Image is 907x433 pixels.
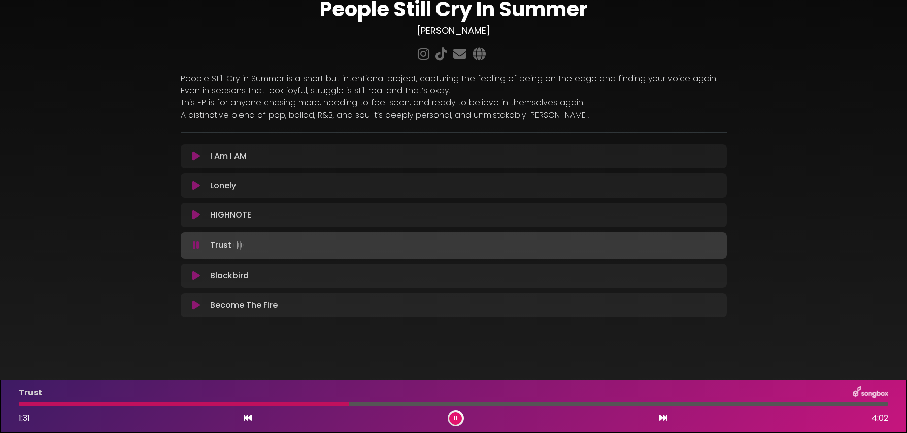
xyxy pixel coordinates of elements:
h3: [PERSON_NAME] [181,25,727,37]
p: Become The Fire [210,299,278,311]
p: A distinctive blend of pop, ballad, R&B, and soul t’s deeply personal, and unmistakably [PERSON_N... [181,109,727,121]
p: This EP is for anyone chasing more, needing to feel seen, and ready to believe in themselves again. [181,97,727,109]
p: I Am I AM [210,150,247,162]
img: waveform4.gif [231,238,246,252]
p: HIGHNOTE [210,209,251,221]
p: Lonely [210,179,236,192]
p: Blackbird [210,270,249,282]
p: Even in seasons that look joyful, struggle is still real and that’s okay. [181,85,727,97]
p: People Still Cry in Summer is a short but intentional project, capturing the feeling of being on ... [181,73,727,85]
p: Trust [210,238,246,252]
